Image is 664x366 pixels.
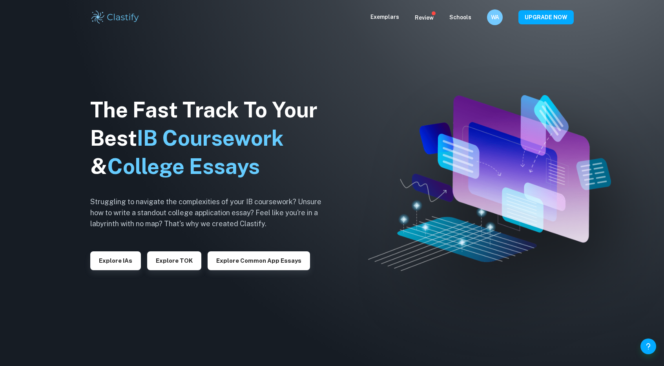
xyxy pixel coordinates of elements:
[368,95,611,271] img: Clastify hero
[147,256,201,264] a: Explore TOK
[370,13,399,21] p: Exemplars
[449,14,471,20] a: Schools
[491,13,500,22] h6: WA
[415,13,434,22] p: Review
[90,251,141,270] button: Explore IAs
[208,251,310,270] button: Explore Common App essays
[147,251,201,270] button: Explore TOK
[640,339,656,354] button: Help and Feedback
[518,10,574,24] button: UPGRADE NOW
[487,9,503,25] button: WA
[90,256,141,264] a: Explore IAs
[90,96,334,181] h1: The Fast Track To Your Best &
[208,256,310,264] a: Explore Common App essays
[90,196,334,229] h6: Struggling to navigate the complexities of your IB coursework? Unsure how to write a standout col...
[90,9,140,25] img: Clastify logo
[137,126,284,150] span: IB Coursework
[107,154,260,179] span: College Essays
